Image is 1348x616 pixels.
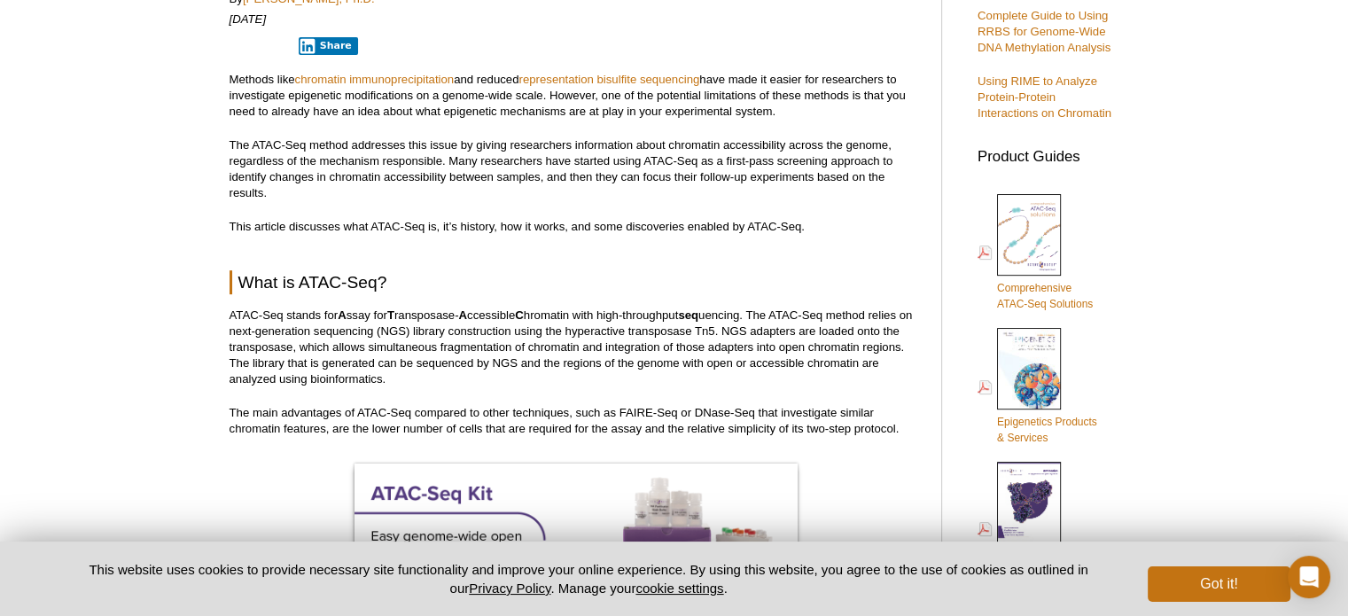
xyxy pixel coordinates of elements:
[997,194,1061,277] img: Comprehensive ATAC-Seq Solutions
[58,560,1119,597] p: This website uses cookies to provide necessary site functionality and improve your online experie...
[997,282,1093,310] span: Comprehensive ATAC-Seq Solutions
[230,219,923,235] p: This article discusses what ATAC-Seq is, it’s history, how it works, and some discoveries enabled...
[1288,556,1330,598] div: Open Intercom Messenger
[458,308,467,322] strong: A
[230,405,923,437] p: The main advantages of ATAC-Seq compared to other techniques, such as FAIRE-Seq or DNase-Seq that...
[1148,566,1290,602] button: Got it!
[515,308,524,322] strong: C
[997,416,1097,444] span: Epigenetics Products & Services
[978,74,1111,120] a: Using RIME to Analyze Protein-Protein Interactions on Chromatin
[230,12,267,26] em: [DATE]
[518,73,699,86] a: representation bisulfite sequencing
[230,270,923,294] h2: What is ATAC-Seq?
[230,72,923,120] p: Methods like and reduced have made it easier for researchers to investigate epigenetic modificati...
[978,460,1077,597] a: Antibodies forEpigenetics &Gene Regulation
[387,308,394,322] strong: T
[299,37,358,55] button: Share
[635,581,723,596] button: cookie settings
[978,192,1093,315] a: ComprehensiveATAC-Seq Solutions
[469,581,550,596] a: Privacy Policy
[678,308,698,322] strong: seq
[230,308,923,387] p: ATAC-Seq stands for ssay for ransposase- ccessible hromatin with high-throughput uencing. The ATA...
[978,139,1119,165] h3: Product Guides
[230,137,923,201] p: The ATAC-Seq method addresses this issue by giving researchers information about chromatin access...
[230,36,287,54] iframe: X Post Button
[978,9,1110,54] a: Complete Guide to Using RRBS for Genome-Wide DNA Methylation Analysis
[997,328,1061,409] img: Epi_brochure_140604_cover_web_70x200
[978,326,1097,448] a: Epigenetics Products& Services
[997,462,1061,543] img: Abs_epi_2015_cover_web_70x200
[338,308,347,322] strong: A
[295,73,455,86] a: chromatin immunoprecipitation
